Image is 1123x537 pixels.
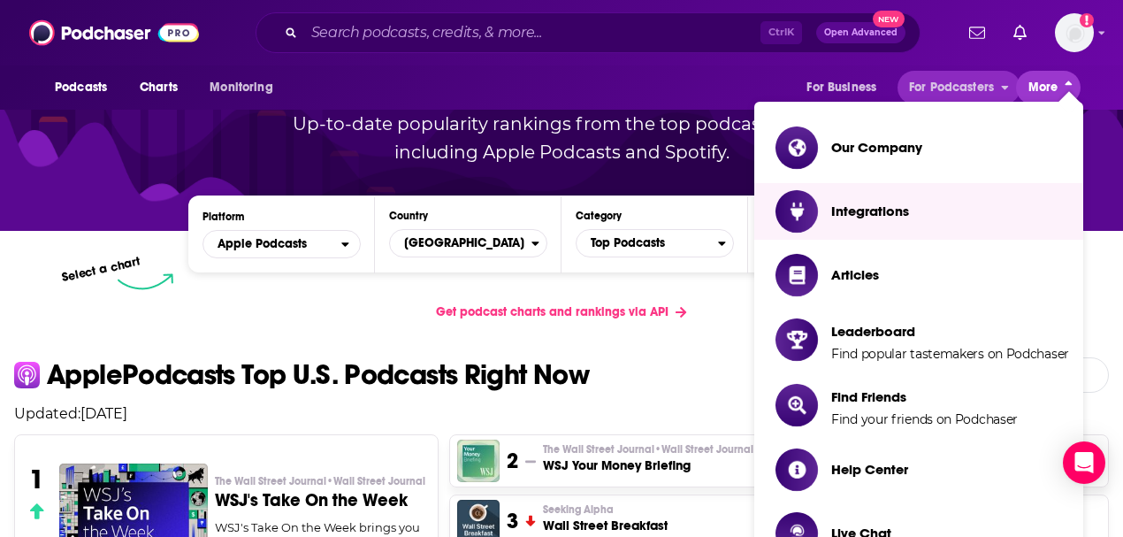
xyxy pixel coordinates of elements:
img: Podchaser - Follow, Share and Rate Podcasts [29,16,199,50]
span: The Wall Street Journal [215,474,425,488]
p: Seeking Alpha [543,502,668,517]
a: Show notifications dropdown [962,18,992,48]
a: Get podcast charts and rankings via API [422,290,700,334]
button: open menu [898,71,1020,104]
span: Leaderboard [831,323,1069,340]
span: Our Company [831,139,922,156]
button: close menu [1016,71,1081,104]
input: Search podcasts, credits, & more... [304,19,760,47]
button: open menu [794,71,898,104]
span: For Podcasters [909,75,994,100]
button: Open AdvancedNew [816,22,905,43]
a: The Wall Street Journal•Wall Street JournalWSJ's Take On the Week [215,474,425,520]
span: New [873,11,905,27]
span: Monitoring [210,75,272,100]
span: Find popular tastemakers on Podchaser [831,346,1069,362]
a: Seeking AlphaWall Street Breakfast [543,502,668,534]
p: Up-to-date popularity rankings from the top podcast charts, including Apple Podcasts and Spotify. [257,110,866,166]
span: [GEOGRAPHIC_DATA] [390,228,531,258]
span: Get podcast charts and rankings via API [436,304,668,319]
button: Show profile menu [1055,13,1094,52]
p: Apple Podcasts Top U.S. Podcasts Right Now [47,361,589,389]
img: User Profile [1055,13,1094,52]
span: Seeking Alpha [543,502,614,517]
img: select arrow [118,273,173,290]
span: Help Center [831,461,908,478]
span: Top Podcasts [577,228,718,258]
img: WSJ Your Money Briefing [457,440,500,482]
h3: WSJ's Take On the Week [215,492,425,510]
h3: 2 [507,448,518,474]
a: Show notifications dropdown [1006,18,1034,48]
span: Open Advanced [824,28,898,37]
h3: Wall Street Breakfast [543,517,668,534]
p: The Wall Street Journal • Wall Street Journal [543,442,753,456]
div: Search podcasts, credits, & more... [256,12,921,53]
img: apple Icon [14,362,40,387]
button: Countries [389,229,547,257]
span: Ctrl K [760,21,802,44]
h2: Platforms [202,230,361,258]
span: • Wall Street Journal [326,475,425,487]
span: Apple Podcasts [218,238,307,250]
p: Select a chart [60,254,141,285]
span: Charts [140,75,178,100]
h3: 1 [29,464,44,495]
span: Articles [831,266,879,283]
h3: 3 [507,508,518,534]
button: open menu [197,71,295,104]
button: Categories [576,229,734,257]
span: The Wall Street Journal [543,442,753,456]
span: More [1028,75,1058,100]
svg: Add a profile image [1080,13,1094,27]
span: • Wall Street Journal [654,443,753,456]
span: Podcasts [55,75,107,100]
span: Logged in as vjacobi [1055,13,1094,52]
span: Find your friends on Podchaser [831,411,1018,427]
button: open menu [42,71,130,104]
span: For Business [806,75,876,100]
span: Find Friends [831,388,1018,405]
a: Charts [128,71,188,104]
div: Open Intercom Messenger [1063,441,1105,484]
button: open menu [202,230,361,258]
h3: WSJ Your Money Briefing [543,456,753,474]
p: The Wall Street Journal • Wall Street Journal [215,474,425,488]
span: Integrations [831,203,909,219]
a: The Wall Street Journal•Wall Street JournalWSJ Your Money Briefing [543,442,753,474]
